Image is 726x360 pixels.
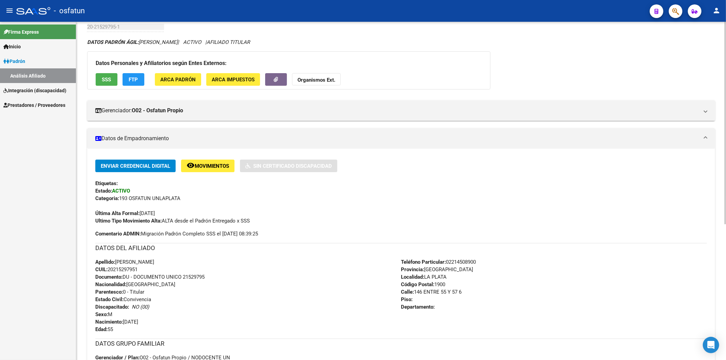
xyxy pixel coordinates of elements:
span: DU - DOCUMENTO UNICO 21529795 [95,274,205,280]
span: [DATE] [95,319,138,325]
strong: Documento: [95,274,123,280]
span: Enviar Credencial Digital [101,163,170,169]
span: [DATE] [95,210,155,216]
i: | ACTIVO | [87,39,250,45]
strong: Nacionalidad: [95,281,126,288]
button: SSS [96,73,117,86]
span: 1900 [401,281,446,288]
strong: Comentario ADMIN: [95,231,141,237]
strong: Localidad: [401,274,424,280]
button: ARCA Impuestos [206,73,260,86]
strong: DATOS PADRÓN ÁGIL: [87,39,139,45]
strong: O02 - Osfatun Propio [132,107,183,114]
span: Inicio [3,43,21,50]
h3: Datos Personales y Afiliatorios según Entes Externos: [96,59,482,68]
div: 193 OSFATUN UNLAPLATA [95,195,707,202]
button: FTP [123,73,144,86]
button: Sin Certificado Discapacidad [240,160,337,172]
span: 20215297951 [95,266,138,273]
strong: Estado: [95,188,112,194]
strong: Apellido: [95,259,115,265]
span: [PERSON_NAME] [95,259,154,265]
button: Organismos Ext. [292,73,341,86]
strong: Discapacitado: [95,304,129,310]
i: NO (00) [132,304,149,310]
strong: Provincia: [401,266,424,273]
strong: Nacimiento: [95,319,123,325]
span: AFILIADO TITULAR [207,39,250,45]
span: 0 - Titular [95,289,144,295]
mat-icon: remove_red_eye [187,161,195,169]
span: ALTA desde el Padrón Entregado x SSS [95,218,250,224]
span: 55 [95,326,113,332]
strong: Edad: [95,326,108,332]
span: ARCA Impuestos [212,77,255,83]
mat-panel-title: Datos de Empadronamiento [95,135,699,142]
span: Firma Express [3,28,39,36]
span: M [95,311,112,317]
h3: DATOS DEL AFILIADO [95,243,707,253]
h3: DATOS GRUPO FAMILIAR [95,339,707,348]
div: Open Intercom Messenger [703,337,719,353]
span: Convivencia [95,296,151,302]
button: Enviar Credencial Digital [95,160,176,172]
span: ARCA Padrón [160,77,196,83]
span: 146 ENTRE 55 Y 57 6 [401,289,462,295]
strong: Calle: [401,289,414,295]
span: Migración Padrón Completo SSS el [DATE] 08:39:25 [95,230,258,238]
strong: Categoria: [95,195,119,201]
span: - osfatun [54,3,85,18]
span: Padrón [3,58,25,65]
span: FTP [129,77,138,83]
strong: Etiquetas: [95,180,118,186]
strong: Organismos Ext. [297,77,335,83]
span: [GEOGRAPHIC_DATA] [401,266,473,273]
strong: Sexo: [95,311,108,317]
strong: Ultimo Tipo Movimiento Alta: [95,218,162,224]
strong: Piso: [401,296,413,302]
strong: CUIL: [95,266,108,273]
span: [GEOGRAPHIC_DATA] [95,281,175,288]
strong: Parentesco: [95,289,123,295]
span: LA PLATA [401,274,447,280]
strong: Código Postal: [401,281,435,288]
strong: Estado Civil: [95,296,124,302]
mat-expansion-panel-header: Gerenciador:O02 - Osfatun Propio [87,100,715,121]
span: Prestadores / Proveedores [3,101,65,109]
mat-panel-title: Gerenciador: [95,107,699,114]
span: 02214508900 [401,259,476,265]
strong: ACTIVO [112,188,130,194]
span: [PERSON_NAME] [87,39,178,45]
strong: Departamento: [401,304,435,310]
strong: Teléfono Particular: [401,259,446,265]
button: ARCA Padrón [155,73,201,86]
mat-icon: menu [5,6,14,15]
strong: Última Alta Formal: [95,210,140,216]
span: SSS [102,77,111,83]
span: Sin Certificado Discapacidad [253,163,332,169]
button: Movimientos [181,160,235,172]
mat-icon: person [712,6,721,15]
mat-expansion-panel-header: Datos de Empadronamiento [87,128,715,149]
span: Movimientos [195,163,229,169]
span: Integración (discapacidad) [3,87,66,94]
